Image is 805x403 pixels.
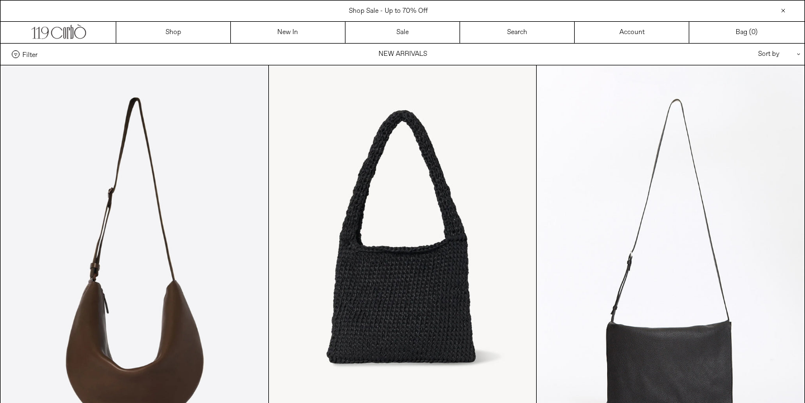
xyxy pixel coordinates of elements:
a: New In [231,22,345,43]
a: Sale [345,22,460,43]
a: Shop [116,22,231,43]
div: Sort by [693,44,793,65]
span: ) [751,27,757,37]
a: Bag () [689,22,804,43]
span: 0 [751,28,755,37]
a: Account [575,22,689,43]
a: Search [460,22,575,43]
a: Shop Sale - Up to 70% Off [349,7,428,16]
span: Filter [22,50,37,58]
